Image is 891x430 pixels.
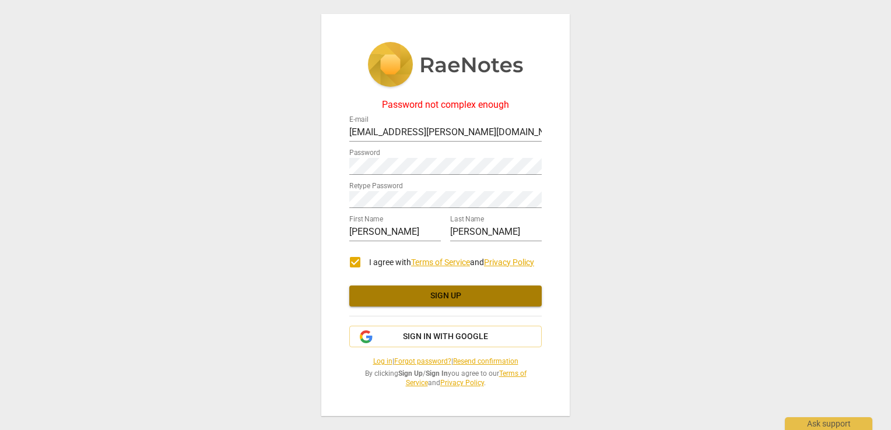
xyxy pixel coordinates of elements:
div: Password not complex enough [349,100,542,110]
span: Sign up [359,290,532,302]
a: Terms of Service [406,369,527,387]
label: Last Name [450,216,484,223]
span: | | [349,357,542,366]
a: Log in [373,357,392,365]
a: Privacy Policy [440,379,484,387]
a: Forgot password? [394,357,451,365]
button: Sign in with Google [349,326,542,348]
a: Terms of Service [411,258,470,267]
a: Resend confirmation [453,357,518,365]
label: E-mail [349,116,369,123]
label: First Name [349,216,383,223]
div: Ask support [785,417,872,430]
img: 5ac2273c67554f335776073100b6d88f.svg [367,42,524,90]
span: Sign in with Google [403,331,488,343]
label: Password [349,149,380,156]
button: Sign up [349,286,542,306]
span: By clicking / you agree to our and . [349,369,542,388]
b: Sign Up [398,369,423,378]
b: Sign In [426,369,448,378]
a: Privacy Policy [484,258,534,267]
label: Retype Password [349,182,403,189]
span: I agree with and [369,258,534,267]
